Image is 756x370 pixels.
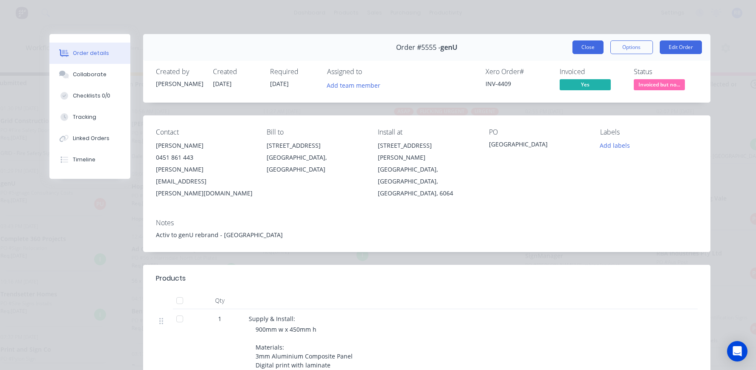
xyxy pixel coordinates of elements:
span: [DATE] [213,80,232,88]
div: 0451 861 443 [156,152,253,163]
div: Labels [600,128,698,136]
div: Products [156,273,186,284]
div: [STREET_ADDRESS][GEOGRAPHIC_DATA], [GEOGRAPHIC_DATA] [267,140,364,175]
div: Invoiced [560,68,624,76]
div: [STREET_ADDRESS][PERSON_NAME][GEOGRAPHIC_DATA], [GEOGRAPHIC_DATA], [GEOGRAPHIC_DATA], 6064 [378,140,475,199]
div: [STREET_ADDRESS][PERSON_NAME] [378,140,475,163]
span: 900mm w x 450mm h Materials: 3mm Aluminium Composite Panel Digital print with laminate [256,325,354,369]
div: Linked Orders [73,135,109,142]
button: Linked Orders [49,128,130,149]
button: Invoiced but no... [634,79,685,92]
div: [GEOGRAPHIC_DATA], [GEOGRAPHIC_DATA] [267,152,364,175]
div: Created by [156,68,203,76]
div: Notes [156,219,698,227]
span: Order #5555 - [396,43,440,52]
button: Order details [49,43,130,64]
div: Contact [156,128,253,136]
div: Required [270,68,317,76]
button: Options [610,40,653,54]
div: [PERSON_NAME] [156,140,253,152]
div: [GEOGRAPHIC_DATA] [489,140,586,152]
div: Bill to [267,128,364,136]
button: Edit Order [660,40,702,54]
span: genU [440,43,457,52]
div: Order details [73,49,109,57]
div: Activ to genU rebrand - [GEOGRAPHIC_DATA] [156,230,698,239]
button: Add team member [327,79,385,91]
div: Xero Order # [486,68,549,76]
span: 1 [218,314,221,323]
div: [GEOGRAPHIC_DATA], [GEOGRAPHIC_DATA], [GEOGRAPHIC_DATA], 6064 [378,163,475,199]
div: Checklists 0/0 [73,92,110,100]
button: Add team member [322,79,385,91]
div: PO [489,128,586,136]
span: [DATE] [270,80,289,88]
div: Open Intercom Messenger [727,341,747,361]
button: Checklists 0/0 [49,85,130,106]
button: Timeline [49,149,130,170]
div: Qty [194,292,245,309]
div: Status [634,68,698,76]
button: Tracking [49,106,130,128]
div: [PERSON_NAME]0451 861 443[PERSON_NAME][EMAIL_ADDRESS][PERSON_NAME][DOMAIN_NAME] [156,140,253,199]
div: INV-4409 [486,79,549,88]
span: Supply & Install: [249,315,295,323]
div: [PERSON_NAME][EMAIL_ADDRESS][PERSON_NAME][DOMAIN_NAME] [156,163,253,199]
div: Tracking [73,113,96,121]
span: Yes [560,79,611,90]
button: Collaborate [49,64,130,85]
div: Created [213,68,260,76]
div: Install at [378,128,475,136]
div: Collaborate [73,71,106,78]
button: Add labels [595,140,635,151]
button: Close [572,40,604,54]
span: Invoiced but no... [634,79,685,90]
div: Assigned to [327,68,412,76]
div: Timeline [73,156,95,163]
div: [STREET_ADDRESS] [267,140,364,152]
div: [PERSON_NAME] [156,79,203,88]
